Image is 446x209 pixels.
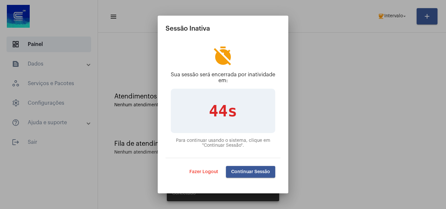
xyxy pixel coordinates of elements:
[171,138,275,148] p: Para continuar usando o sistema, clique em "Continuar Sessão".
[189,170,218,174] span: Fazer Logout
[231,170,270,174] span: Continuar Sessão
[166,23,280,34] h2: Sessão Inativa
[226,166,275,178] button: Continuar Sessão
[209,102,237,120] span: 44s
[184,166,223,178] button: Fazer Logout
[171,72,275,83] p: Sua sessão será encerrada por inatividade em:
[213,46,233,67] mat-icon: timer_off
